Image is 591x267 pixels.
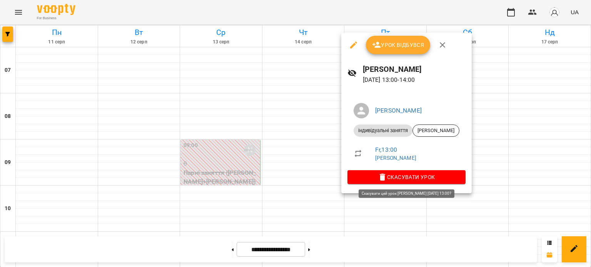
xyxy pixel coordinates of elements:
button: Урок відбувся [366,36,431,54]
a: [PERSON_NAME] [375,107,422,114]
div: [PERSON_NAME] [412,124,459,137]
a: Fr , 13:00 [375,146,397,153]
p: [DATE] 13:00 - 14:00 [363,75,466,85]
a: [PERSON_NAME] [375,155,416,161]
h6: [PERSON_NAME] [363,63,466,75]
button: Скасувати Урок [347,170,466,184]
span: індивідуальні заняття [354,127,412,134]
span: Урок відбувся [372,40,424,50]
span: [PERSON_NAME] [413,127,459,134]
span: Скасувати Урок [354,172,459,182]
